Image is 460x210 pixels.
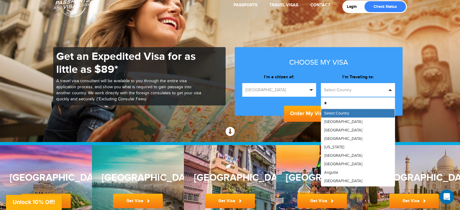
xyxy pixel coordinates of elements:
a: Login [347,4,361,9]
div: Open Intercom Messenger [439,189,454,204]
a: Passports [233,2,257,8]
span: Unlock 10% Off! [13,199,55,205]
h3: [GEOGRAPHIC_DATA] [10,173,82,183]
h3: [GEOGRAPHIC_DATA] [194,173,266,183]
a: Get Visa [21,194,71,208]
span: [GEOGRAPHIC_DATA] [324,128,362,133]
span: [GEOGRAPHIC_DATA] [324,153,362,158]
a: Get Visa [205,194,255,208]
button: [GEOGRAPHIC_DATA] [242,83,316,97]
h3: [GEOGRAPHIC_DATA] [378,173,450,183]
p: A travel visa consultant will be available to you through the entire visa application process, an... [56,78,201,102]
span: [US_STATE] [324,145,344,150]
span: [GEOGRAPHIC_DATA] [324,136,362,141]
a: Check Status [364,1,406,12]
h3: Choose my visa [242,59,395,66]
button: Order My Visa Now! [284,106,353,122]
label: I’m a citizen of: [242,74,316,80]
span: Select Country [324,87,387,93]
span: [GEOGRAPHIC_DATA] [324,179,362,183]
span: [GEOGRAPHIC_DATA] [324,119,362,124]
h1: Get an Expedited Visa for as little as $89* [56,50,201,76]
h3: [GEOGRAPHIC_DATA] [286,173,358,183]
span: [GEOGRAPHIC_DATA] [245,87,308,93]
span: Select Country [324,111,349,116]
label: I’m Traveling to: [321,74,395,80]
a: Get Visa [113,194,163,208]
span: Anguilla [324,170,338,175]
a: Travel Visas [269,2,298,8]
a: Get Visa [389,194,439,208]
div: Unlock 10% Off! [6,195,62,210]
a: Contact [310,2,330,8]
span: [GEOGRAPHIC_DATA] [324,162,362,166]
h3: [GEOGRAPHIC_DATA] [102,173,174,183]
button: Select Country [321,83,395,97]
a: Get Visa [297,194,347,208]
